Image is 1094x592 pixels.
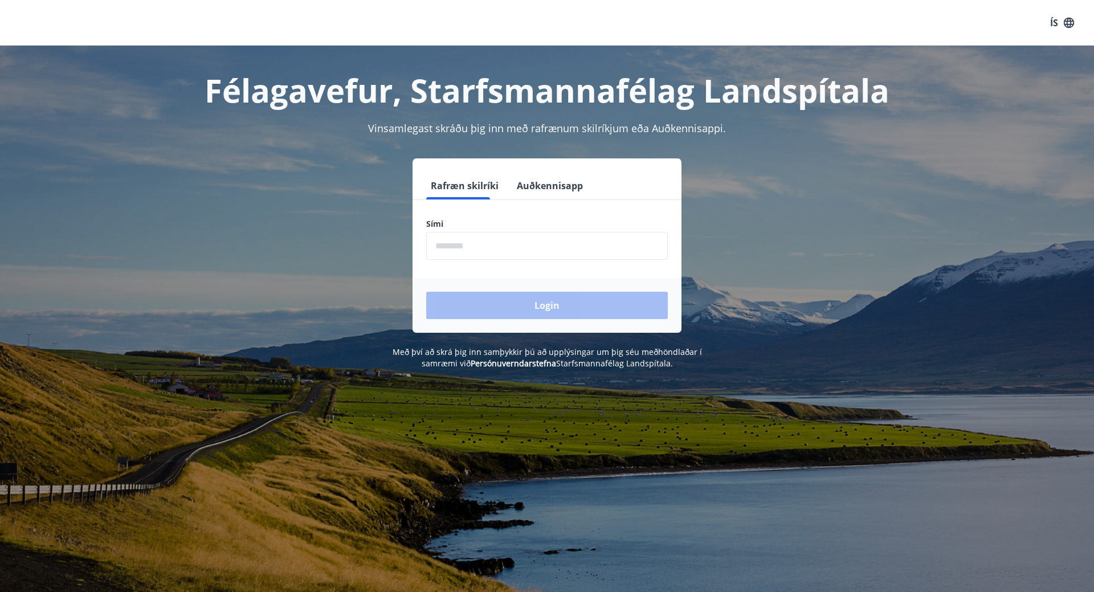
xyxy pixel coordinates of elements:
label: Sími [426,218,668,230]
button: Rafræn skilríki [426,172,503,199]
a: Persónuverndarstefna [471,358,556,369]
button: ÍS [1044,13,1080,33]
h1: Félagavefur, Starfsmannafélag Landspítala [150,68,944,112]
button: Auðkennisapp [512,172,587,199]
span: Með því að skrá þig inn samþykkir þú að upplýsingar um þig séu meðhöndlaðar í samræmi við Starfsm... [393,346,702,369]
span: Vinsamlegast skráðu þig inn með rafrænum skilríkjum eða Auðkennisappi. [368,121,726,135]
